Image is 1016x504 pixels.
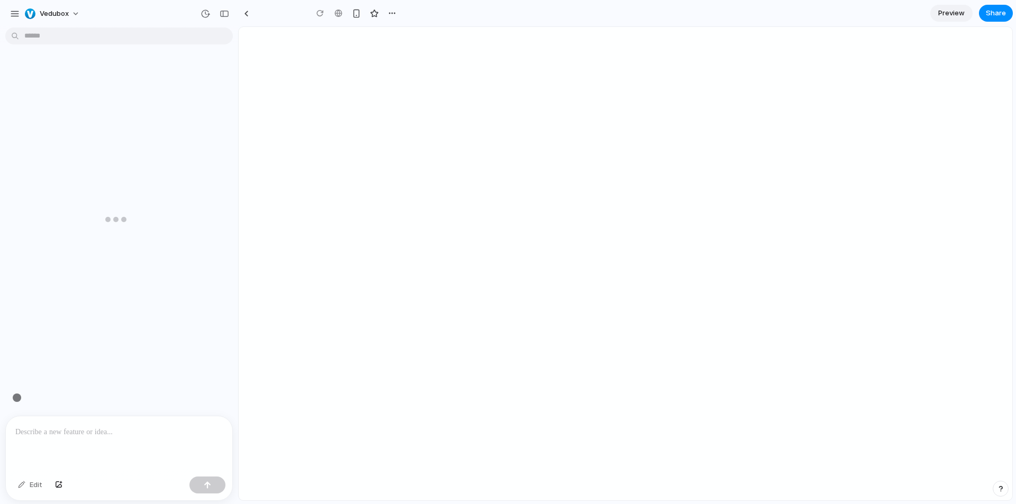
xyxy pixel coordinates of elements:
span: Vedubox [40,8,69,19]
span: Preview [938,8,965,19]
span: Share [986,8,1006,19]
a: Preview [930,5,973,22]
button: Share [979,5,1013,22]
button: Vedubox [21,5,85,22]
